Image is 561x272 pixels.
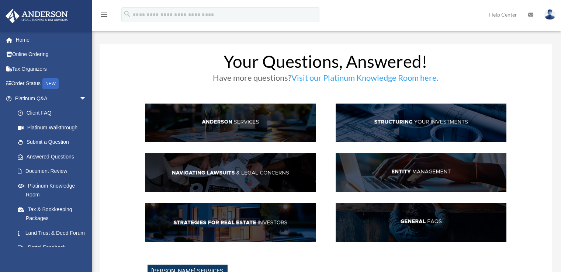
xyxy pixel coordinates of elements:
[42,78,59,89] div: NEW
[100,13,108,19] a: menu
[10,106,94,121] a: Client FAQ
[291,73,439,86] a: Visit our Platinum Knowledge Room here.
[3,9,70,23] img: Anderson Advisors Platinum Portal
[79,91,94,106] span: arrow_drop_down
[10,178,98,202] a: Platinum Knowledge Room
[336,104,506,142] img: StructInv_hdr
[145,53,507,74] h1: Your Questions, Answered!
[5,76,98,91] a: Order StatusNEW
[5,91,98,106] a: Platinum Q&Aarrow_drop_down
[10,135,98,150] a: Submit a Question
[10,226,98,240] a: Land Trust & Deed Forum
[336,203,506,242] img: GenFAQ_hdr
[10,240,98,255] a: Portal Feedback
[10,202,98,226] a: Tax & Bookkeeping Packages
[145,153,316,192] img: NavLaw_hdr
[5,32,98,47] a: Home
[145,104,316,142] img: AndServ_hdr
[123,10,131,18] i: search
[5,47,98,62] a: Online Ordering
[145,203,316,242] img: StratsRE_hdr
[544,9,555,20] img: User Pic
[10,164,98,179] a: Document Review
[10,120,98,135] a: Platinum Walkthrough
[336,153,506,192] img: EntManag_hdr
[145,74,507,86] h3: Have more questions?
[5,62,98,76] a: Tax Organizers
[10,149,98,164] a: Answered Questions
[100,10,108,19] i: menu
